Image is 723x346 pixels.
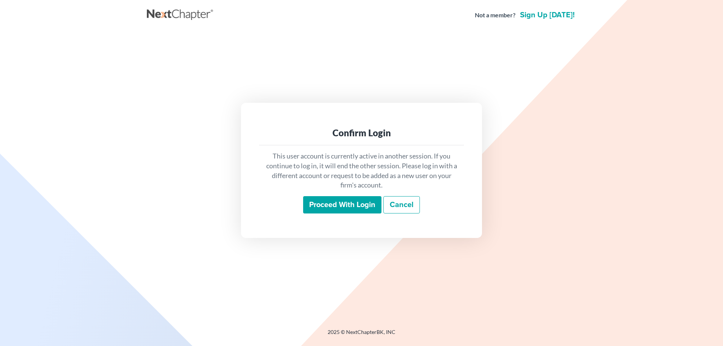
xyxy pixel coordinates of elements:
[147,328,576,342] div: 2025 © NextChapterBK, INC
[519,11,576,19] a: Sign up [DATE]!
[475,11,516,20] strong: Not a member?
[383,196,420,213] a: Cancel
[303,196,381,213] input: Proceed with login
[265,127,458,139] div: Confirm Login
[265,151,458,190] p: This user account is currently active in another session. If you continue to log in, it will end ...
